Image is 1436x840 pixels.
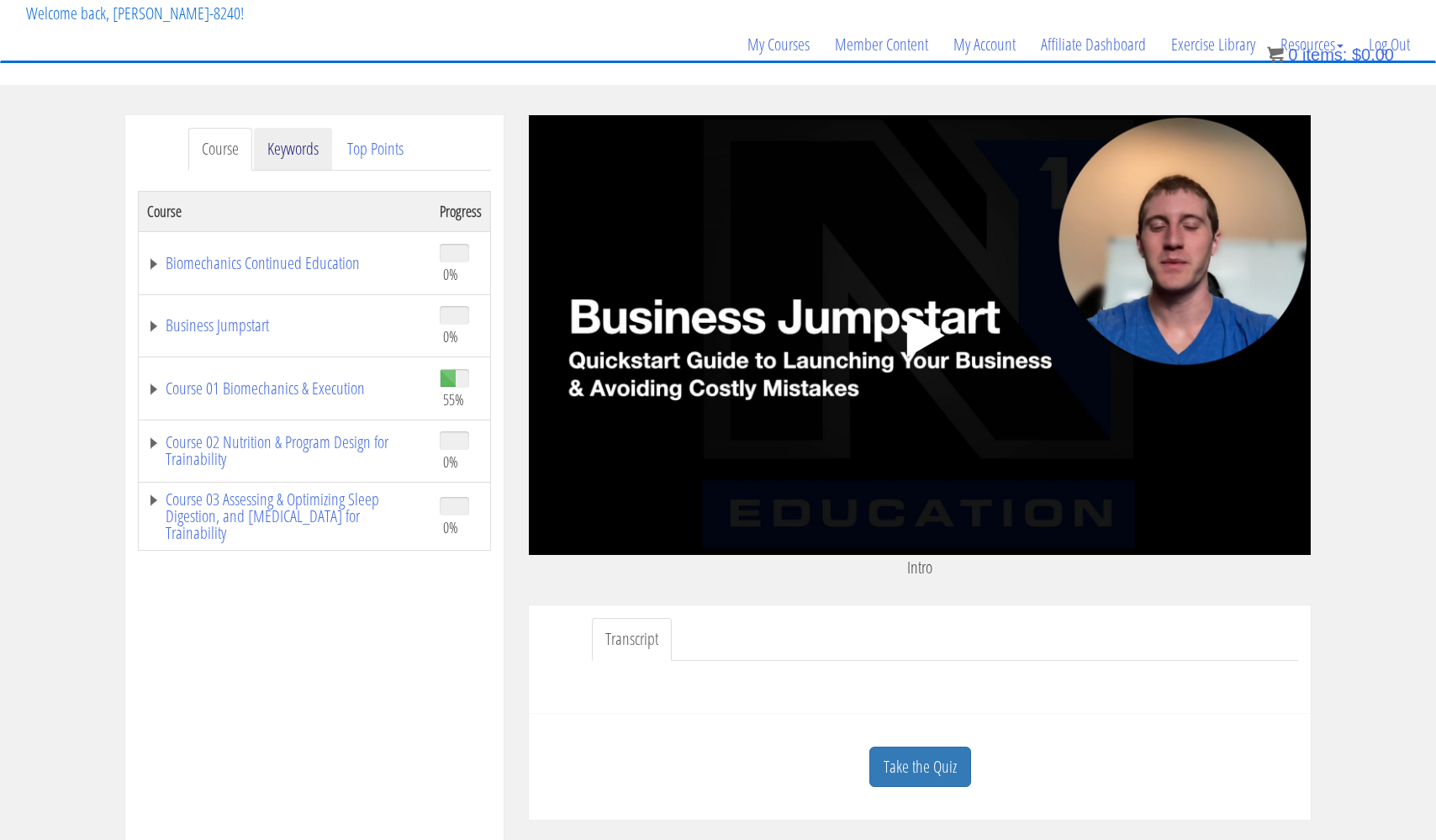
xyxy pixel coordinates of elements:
[254,128,332,171] a: Keywords
[147,380,423,397] a: Course 01 Biomechanics & Execution
[1268,4,1356,85] a: Resources
[869,747,971,788] a: Take the Quiz
[443,390,464,409] span: 55%
[147,255,423,272] a: Biomechanics Continued Education
[592,618,672,661] a: Transcript
[443,265,458,283] span: 0%
[1302,45,1347,64] span: items:
[188,128,252,171] a: Course
[431,191,491,231] th: Progress
[529,555,1311,580] p: Intro
[1352,45,1361,64] span: $
[147,434,423,468] a: Course 02 Nutrition & Program Design for Trainability
[822,4,941,85] a: Member Content
[147,491,423,542] a: Course 03 Assessing & Optimizing Sleep Digestion, and [MEDICAL_DATA] for Trainability
[1267,45,1394,64] a: 0 items: $0.00
[1159,4,1268,85] a: Exercise Library
[443,452,458,471] span: 0%
[1288,45,1297,64] span: 0
[941,4,1028,85] a: My Account
[1028,4,1159,85] a: Affiliate Dashboard
[147,317,423,334] a: Business Jumpstart
[1356,4,1423,85] a: Log Out
[139,191,432,231] th: Course
[735,4,822,85] a: My Courses
[1352,45,1394,64] bdi: 0.00
[334,128,417,171] a: Top Points
[443,327,458,346] span: 0%
[443,518,458,536] span: 0%
[1267,46,1284,63] img: icon11.png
